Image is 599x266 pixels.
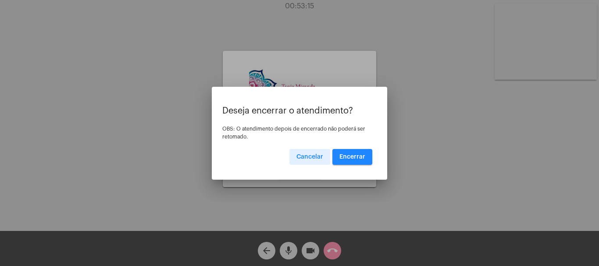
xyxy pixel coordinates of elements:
[289,149,330,165] button: Cancelar
[296,154,323,160] span: Cancelar
[332,149,372,165] button: Encerrar
[339,154,365,160] span: Encerrar
[222,126,365,139] span: OBS: O atendimento depois de encerrado não poderá ser retomado.
[222,106,377,116] p: Deseja encerrar o atendimento?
